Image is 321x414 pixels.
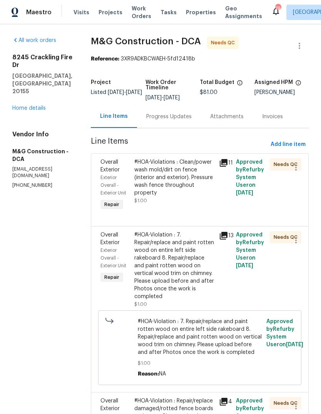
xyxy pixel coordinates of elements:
[91,56,119,62] b: Reference:
[236,190,253,196] span: [DATE]
[26,8,52,16] span: Maestro
[100,398,120,411] span: Overall Exterior
[219,397,231,406] div: 4
[200,90,217,95] span: $81.00
[138,359,262,367] span: $1.00
[236,232,264,268] span: Approved by Refurby System User on
[267,137,309,152] button: Add line item
[271,140,306,149] span: Add line item
[164,95,180,101] span: [DATE]
[108,90,142,95] span: -
[145,95,180,101] span: -
[100,232,120,245] span: Overall Exterior
[254,90,309,95] div: [PERSON_NAME]
[91,37,201,46] span: M&G Construction - DCA
[91,90,142,95] span: Listed
[134,198,147,203] span: $1.00
[138,371,159,377] span: Reason:
[275,5,281,12] div: 79
[262,113,283,121] div: Invoices
[12,182,72,189] p: [PHONE_NUMBER]
[91,80,111,85] h5: Project
[159,371,166,377] span: NA
[132,5,151,20] span: Work Orders
[100,175,126,195] span: Exterior Overall - Exterior Unit
[126,90,142,95] span: [DATE]
[211,39,238,47] span: Needs QC
[219,158,231,168] div: 11
[100,159,120,173] span: Overall Exterior
[134,158,214,197] div: #HOA-Violations : Clean/power wash mold/dirt on fence (interior and exterior). Pressure wash fenc...
[74,8,89,16] span: Visits
[134,302,147,307] span: $1.00
[295,80,301,90] span: The hpm assigned to this work order.
[274,399,301,407] span: Needs QC
[100,112,128,120] div: Line Items
[101,201,122,208] span: Repair
[145,95,162,101] span: [DATE]
[286,342,303,347] span: [DATE]
[12,131,72,138] h4: Vendor Info
[160,10,177,15] span: Tasks
[237,80,243,90] span: The total cost of line items that have been proposed by Opendoor. This sum includes line items th...
[91,55,309,63] div: 3XR9ADKBCWAEH-5fd12418b
[210,113,244,121] div: Attachments
[91,137,267,152] span: Line Items
[236,263,253,268] span: [DATE]
[100,248,126,268] span: Exterior Overall - Exterior Unit
[101,273,122,281] span: Repair
[138,318,262,356] span: #HOA-Violation : 7. Repair/replace and paint rotten wood on entire left side rakeboard 8. Repair/...
[145,80,200,91] h5: Work Order Timeline
[12,166,72,179] p: [EMAIL_ADDRESS][DOMAIN_NAME]
[12,72,72,95] h5: [GEOGRAPHIC_DATA], [GEOGRAPHIC_DATA] 20155
[219,231,231,240] div: 13
[200,80,234,85] h5: Total Budget
[186,8,216,16] span: Properties
[146,113,192,121] div: Progress Updates
[99,8,122,16] span: Projects
[12,147,72,163] h5: M&G Construction - DCA
[12,54,72,69] h2: 8245 Crackling Fire Dr
[266,319,303,347] span: Approved by Refurby System User on
[254,80,293,85] h5: Assigned HPM
[274,161,301,168] span: Needs QC
[236,159,264,196] span: Approved by Refurby System User on
[134,231,214,300] div: #HOA-Violation : 7. Repair/replace and paint rotten wood on entire left side rakeboard 8. Repair/...
[12,38,56,43] a: All work orders
[108,90,124,95] span: [DATE]
[12,106,46,111] a: Home details
[274,233,301,241] span: Needs QC
[225,5,262,20] span: Geo Assignments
